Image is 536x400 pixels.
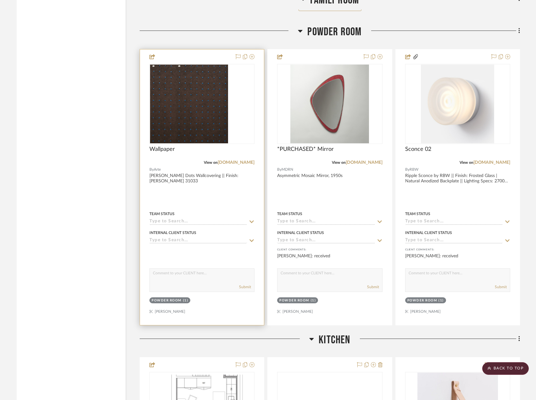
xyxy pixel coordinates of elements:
span: Sconce 02 [405,146,431,153]
scroll-to-top-button: BACK TO TOP [482,362,529,375]
div: (1) [438,298,444,303]
img: Wallpaper [176,65,228,143]
a: [DOMAIN_NAME] [218,160,254,165]
input: Type to Search… [405,238,503,244]
div: Powder Room [279,298,309,303]
span: By [277,167,282,173]
span: Arte [154,167,161,173]
button: Submit [367,284,379,290]
input: Type to Search… [277,219,375,225]
div: Team Status [149,211,175,217]
span: Powder Room [307,25,361,39]
span: *PURCHASED* Mirror [277,146,334,153]
div: Powder Room [407,298,437,303]
span: By [149,167,154,173]
div: Internal Client Status [149,230,196,236]
div: (1) [183,298,188,303]
img: Sconce 02 [421,65,494,143]
img: *PURCHASED* Mirror [290,65,369,143]
input: Type to Search… [149,238,247,244]
span: Wallpaper [149,146,175,153]
div: Powder Room [152,298,181,303]
div: Internal Client Status [405,230,452,236]
span: Kitchen [319,333,350,347]
div: Team Status [405,211,430,217]
button: Submit [495,284,507,290]
input: Type to Search… [277,238,375,244]
span: View on [332,161,346,164]
div: [PERSON_NAME]: received [405,253,510,266]
span: View on [460,161,473,164]
span: MDRN [282,167,293,173]
a: [DOMAIN_NAME] [473,160,510,165]
span: By [405,167,410,173]
div: Team Status [277,211,302,217]
input: Type to Search… [405,219,503,225]
div: (1) [311,298,316,303]
button: Submit [239,284,251,290]
span: View on [204,161,218,164]
input: Type to Search… [149,219,247,225]
div: [PERSON_NAME]: received [277,253,382,266]
a: [DOMAIN_NAME] [346,160,382,165]
div: Internal Client Status [277,230,324,236]
span: RBW [410,167,418,173]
